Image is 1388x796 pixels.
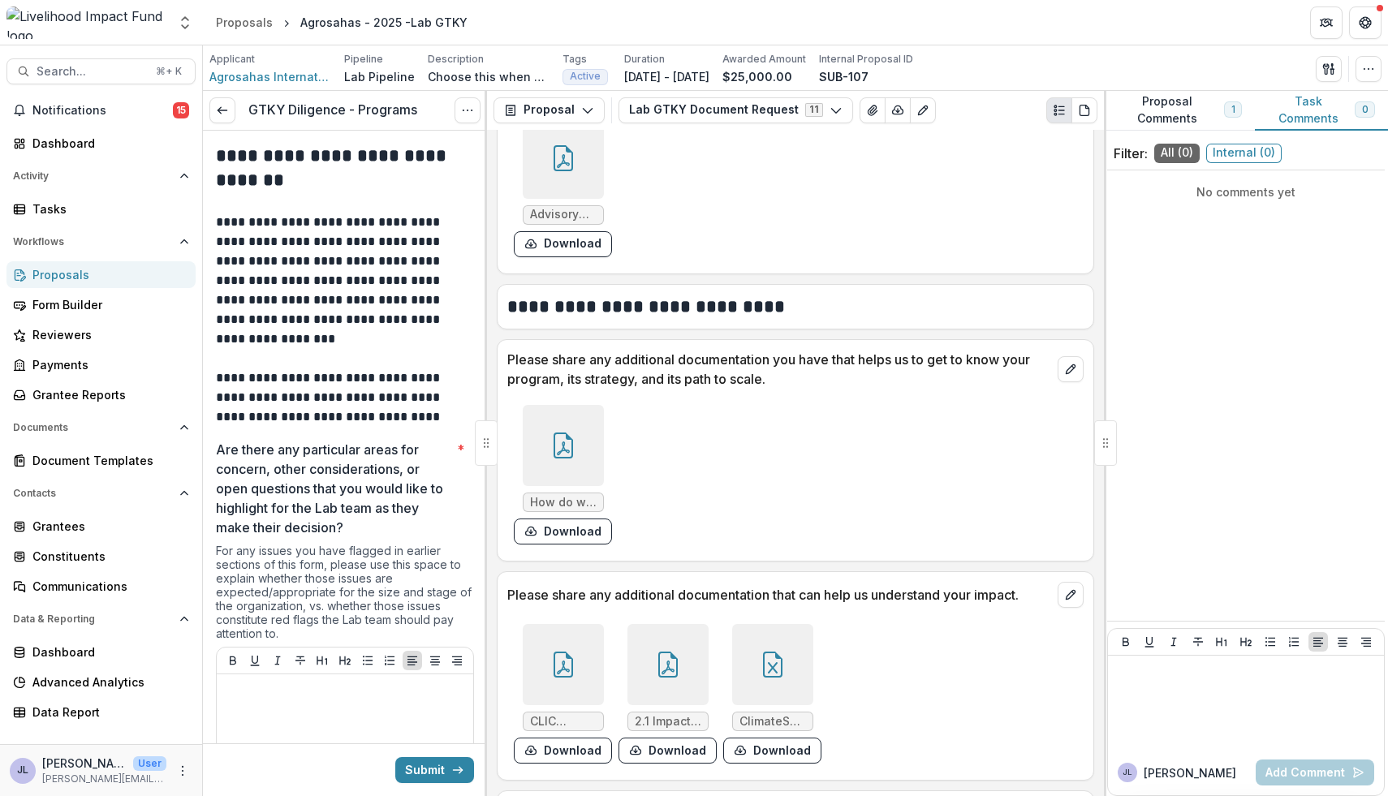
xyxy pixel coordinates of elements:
[13,170,173,182] span: Activity
[42,772,166,786] p: [PERSON_NAME][EMAIL_ADDRESS][DOMAIN_NAME]
[1362,104,1368,115] span: 0
[32,386,183,403] div: Grantee Reports
[514,738,612,764] button: download-form-response
[32,356,183,373] div: Payments
[819,68,869,85] p: SUB-107
[32,643,183,660] div: Dashboard
[37,65,146,79] span: Search...
[1310,6,1343,39] button: Partners
[1284,632,1304,652] button: Ordered List
[1140,632,1159,652] button: Underline
[722,52,806,67] p: Awarded Amount
[1188,632,1208,652] button: Strike
[6,196,196,222] a: Tasks
[173,102,189,118] span: 15
[722,68,792,85] p: $25,000.00
[1116,632,1136,652] button: Bold
[216,14,273,31] div: Proposals
[428,52,484,67] p: Description
[507,585,1051,605] p: Please share any additional documentation that can help us understand your impact.
[1349,6,1382,39] button: Get Help
[223,651,243,670] button: Bold
[32,104,173,118] span: Notifications
[32,548,183,565] div: Constituents
[32,452,183,469] div: Document Templates
[13,236,173,247] span: Workflows
[209,52,255,67] p: Applicant
[860,97,886,123] button: View Attached Files
[428,68,550,85] p: Choose this when adding a new proposal to the first stage of a pipeline.
[209,11,279,34] a: Proposals
[563,52,587,67] p: Tags
[1206,144,1282,163] span: Internal ( 0 )
[6,229,196,255] button: Open Workflows
[32,326,183,343] div: Reviewers
[624,52,665,67] p: Duration
[6,291,196,318] a: Form Builder
[209,11,474,34] nav: breadcrumb
[514,518,612,544] button: download-form-response
[13,488,173,499] span: Contacts
[32,296,183,313] div: Form Builder
[530,496,597,510] span: How do we scale Digifarmer.pdf
[619,624,717,764] div: 2.1 Impact Strategy Document.pdfdownload-form-response
[335,651,355,670] button: Heading 2
[313,651,332,670] button: Heading 1
[245,651,265,670] button: Underline
[173,761,192,781] button: More
[494,97,605,123] button: Proposal
[1261,632,1280,652] button: Bullet List
[619,97,853,123] button: Lab GTKY Document Request11
[624,68,709,85] p: [DATE] - [DATE]
[1154,144,1200,163] span: All ( 0 )
[6,669,196,695] a: Advanced Analytics
[209,68,331,85] a: Agrosahas International Pvt Ltd
[6,415,196,441] button: Open Documents
[6,543,196,570] a: Constituents
[6,261,196,288] a: Proposals
[6,606,196,632] button: Open Data & Reporting
[1256,759,1374,785] button: Add Comment
[174,6,196,39] button: Open entity switcher
[32,578,183,595] div: Communications
[358,651,377,670] button: Bullet List
[216,544,474,647] div: For any issues you have flagged in earlier sections of this form, please use this space to explai...
[6,6,167,39] img: Livelihood Impact Fund logo
[13,613,173,625] span: Data & Reporting
[1144,764,1236,781] p: [PERSON_NAME]
[6,480,196,506] button: Open Contacts
[268,651,287,670] button: Italicize
[216,440,450,537] p: Are there any particular areas for concern, other considerations, or open questions that you woul...
[514,118,612,257] div: Advisory Board Governance Framework.pdfdownload-form-response
[6,130,196,157] a: Dashboard
[6,58,196,84] button: Search...
[403,651,422,670] button: Align Left
[1114,183,1378,200] p: No comments yet
[1071,97,1097,123] button: PDF view
[1212,632,1231,652] button: Heading 1
[6,513,196,540] a: Grantees
[1164,632,1183,652] button: Italicize
[514,231,612,257] button: download-form-response
[1308,632,1328,652] button: Align Left
[153,62,185,80] div: ⌘ + K
[1046,97,1072,123] button: Plaintext view
[6,573,196,600] a: Communications
[344,68,415,85] p: Lab Pipeline
[570,71,601,82] span: Active
[6,381,196,408] a: Grantee Reports
[739,715,806,729] span: ClimateSavings Calculation.xlsm
[380,651,399,670] button: Ordered List
[6,447,196,474] a: Document Templates
[819,52,913,67] p: Internal Proposal ID
[635,715,701,729] span: 2.1 Impact Strategy Document.pdf
[395,757,474,783] button: Submit
[1255,91,1388,131] button: Task Comments
[1058,356,1084,382] button: edit
[455,97,481,123] button: Options
[32,518,183,535] div: Grantees
[32,673,183,691] div: Advanced Analytics
[1231,104,1235,115] span: 1
[514,624,612,764] div: CLIC Climate and Nature Impact Brief_Agrosahas_Nov2023.pdfdownload-form-response
[32,703,183,721] div: Data Report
